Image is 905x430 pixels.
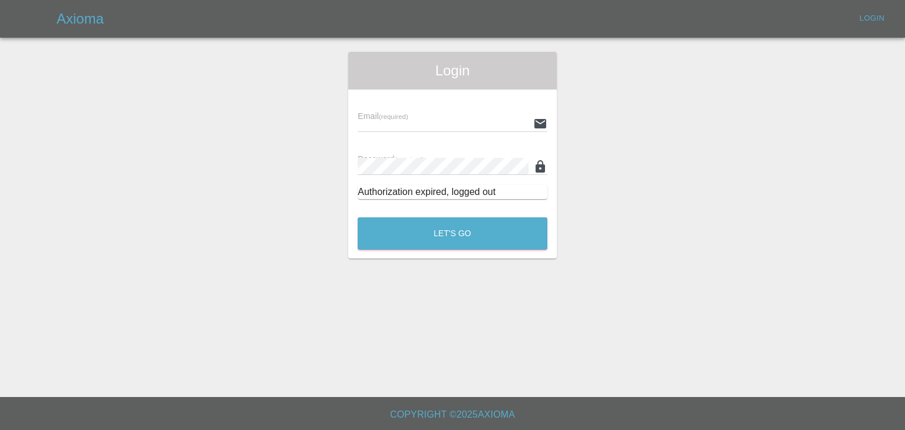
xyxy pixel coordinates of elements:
small: (required) [379,113,408,120]
span: Email [358,111,408,121]
h6: Copyright © 2025 Axioma [9,406,896,423]
div: Authorization expired, logged out [358,185,547,199]
span: Login [358,61,547,80]
button: Let's Go [358,217,547,250]
span: Password [358,154,424,164]
h5: Axioma [57,9,104,28]
a: Login [853,9,891,28]
small: (required) [395,156,424,163]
